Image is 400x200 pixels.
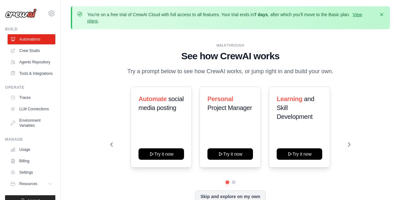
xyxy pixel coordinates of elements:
div: Manage [5,137,55,142]
a: Environment Variables [8,115,55,131]
a: Billing [8,156,55,166]
span: Automate [138,95,167,102]
span: Project Manager [207,104,252,111]
a: Tools & Integrations [8,68,55,79]
span: Learning [277,95,302,102]
a: LLM Connections [8,104,55,114]
a: Settings [8,167,55,177]
a: Usage [8,145,55,155]
a: Automations [8,34,55,44]
button: Try it now [277,148,322,160]
div: Build [5,27,55,32]
div: WALKTHROUGH [110,43,350,48]
p: Try a prompt below to see how CrewAI works, or jump right in and build your own. [124,67,337,76]
a: Crew Studio [8,46,55,56]
button: Try it now [207,148,253,160]
span: social media posting [138,95,184,111]
strong: 7 days [254,12,268,17]
a: Agents Repository [8,57,55,67]
span: Resources [19,181,37,186]
span: and Skill Development [277,95,314,120]
button: Try it now [138,148,184,160]
span: Personal [207,95,233,102]
h1: See how CrewAI works [110,50,350,62]
iframe: Chat Widget [368,170,400,200]
p: You're on a free trial of CrewAI Cloud with full access to all features. Your trial ends in , aft... [87,11,375,24]
a: Traces [8,93,55,103]
button: Resources [8,179,55,189]
img: Logo [5,9,37,18]
div: Operate [5,85,55,90]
